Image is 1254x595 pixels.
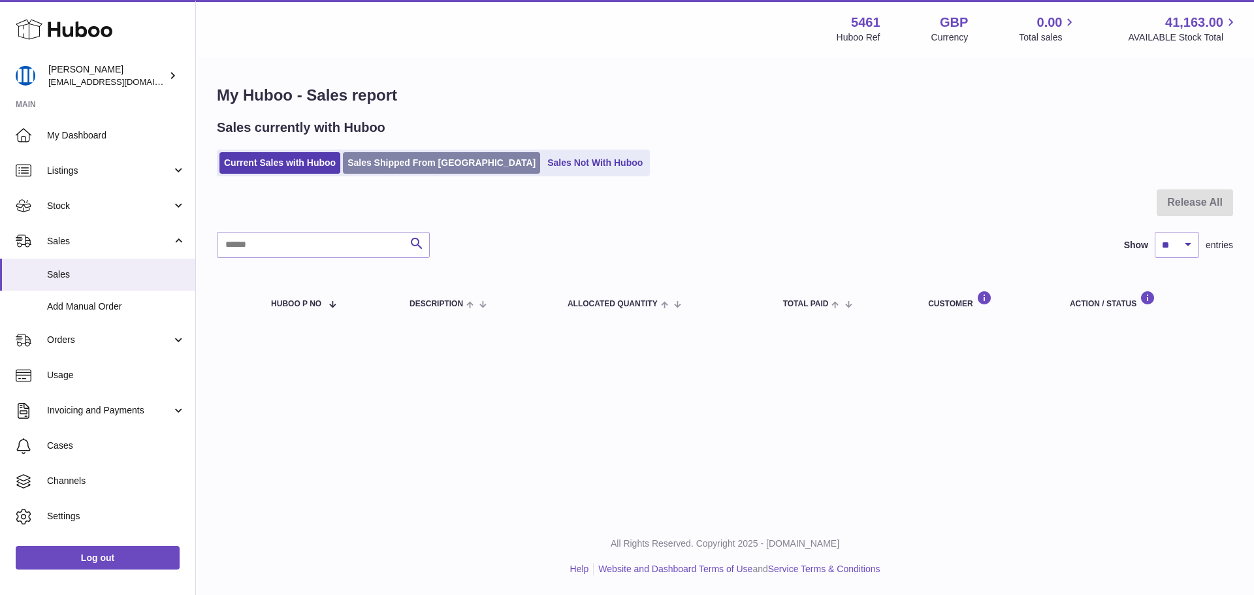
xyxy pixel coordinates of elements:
span: Settings [47,510,185,523]
div: Huboo Ref [837,31,880,44]
span: Description [410,300,463,308]
a: Website and Dashboard Terms of Use [598,564,752,574]
img: oksana@monimoto.com [16,66,35,86]
span: [EMAIL_ADDRESS][DOMAIN_NAME] [48,76,192,87]
div: [PERSON_NAME] [48,63,166,88]
span: Sales [47,268,185,281]
span: Stock [47,200,172,212]
p: All Rights Reserved. Copyright 2025 - [DOMAIN_NAME] [206,538,1244,550]
a: 0.00 Total sales [1019,14,1077,44]
strong: 5461 [851,14,880,31]
a: Current Sales with Huboo [219,152,340,174]
span: Huboo P no [271,300,321,308]
a: Log out [16,546,180,570]
a: Service Terms & Conditions [768,564,880,574]
span: 41,163.00 [1165,14,1223,31]
h2: Sales currently with Huboo [217,119,385,137]
h1: My Huboo - Sales report [217,85,1233,106]
span: Add Manual Order [47,300,185,313]
strong: GBP [940,14,968,31]
div: Currency [931,31,969,44]
a: Sales Not With Huboo [543,152,647,174]
span: Cases [47,440,185,452]
span: AVAILABLE Stock Total [1128,31,1238,44]
span: Usage [47,369,185,381]
div: Customer [928,291,1044,308]
span: Total paid [783,300,829,308]
span: Sales [47,235,172,248]
a: Sales Shipped From [GEOGRAPHIC_DATA] [343,152,540,174]
a: 41,163.00 AVAILABLE Stock Total [1128,14,1238,44]
div: Action / Status [1070,291,1220,308]
span: ALLOCATED Quantity [568,300,658,308]
span: 0.00 [1037,14,1063,31]
span: entries [1206,239,1233,251]
li: and [594,563,880,575]
span: Invoicing and Payments [47,404,172,417]
span: My Dashboard [47,129,185,142]
span: Listings [47,165,172,177]
span: Channels [47,475,185,487]
span: Total sales [1019,31,1077,44]
a: Help [570,564,589,574]
label: Show [1124,239,1148,251]
span: Orders [47,334,172,346]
